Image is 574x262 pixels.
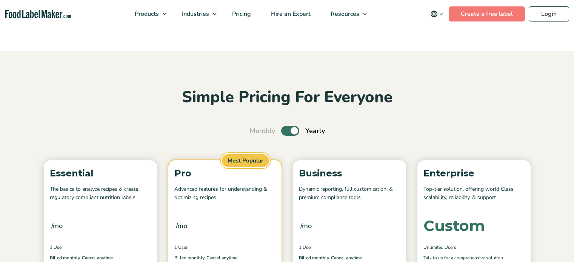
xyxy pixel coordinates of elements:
[230,10,252,18] span: Pricing
[423,244,456,251] span: Unlimited Users
[281,126,299,136] label: Toggle
[174,244,188,251] span: 1 User
[299,166,400,181] p: Business
[423,166,525,181] p: Enterprise
[299,185,400,202] p: Dynamic reporting, full customization, & premium compliance tools
[299,254,400,262] p: Billed monthly. Cancel anytime
[50,166,151,181] p: Essential
[423,185,525,202] p: Top-tier solution, offering world Class scalability, reliability, & support
[249,126,275,136] span: Monthly
[40,87,534,108] h2: Simple Pricing For Everyone
[50,244,63,251] span: 1 User
[174,254,275,262] p: Billed monthly. Cancel anytime
[305,126,325,136] span: Yearly
[174,166,275,181] p: Pro
[423,218,485,233] div: Custom
[176,221,187,231] span: /mo
[221,153,270,169] span: Most Popular
[180,10,210,18] span: Industries
[269,10,311,18] span: Hire an Expert
[449,6,525,21] a: Create a free label
[50,254,151,262] p: Billed monthly. Cancel anytime
[174,185,275,202] p: Advanced features for understanding & optimizing recipes
[51,221,63,231] span: /mo
[50,185,151,202] p: The basics to analyze recipes & create regulatory compliant nutrition labels
[132,10,160,18] span: Products
[300,221,312,231] span: /mo
[529,6,569,21] a: Login
[328,10,360,18] span: Resources
[299,244,312,251] span: 1 User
